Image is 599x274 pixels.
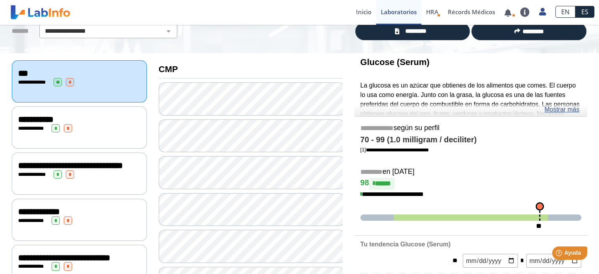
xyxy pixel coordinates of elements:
input: mm/dd/yyyy [526,254,581,268]
a: [1] [360,147,429,153]
p: La glucosa es un azúcar que obtienes de los alimentos que comes. El cuerpo lo usa como energía. J... [360,81,581,147]
b: Glucose (Serum) [360,57,430,67]
h4: 70 - 99 (1.0 milligram / deciliter) [360,135,581,145]
a: EN [555,6,575,18]
a: Mostrar más [544,105,579,114]
h5: en [DATE] [360,168,581,177]
h5: según su perfil [360,124,581,133]
span: HRA [426,8,438,16]
input: mm/dd/yyyy [463,254,518,268]
b: Tu tendencia Glucose (Serum) [360,241,451,248]
b: CMP [159,64,178,74]
iframe: Help widget launcher [529,243,590,265]
a: ES [575,6,594,18]
h4: 98 [360,178,581,190]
